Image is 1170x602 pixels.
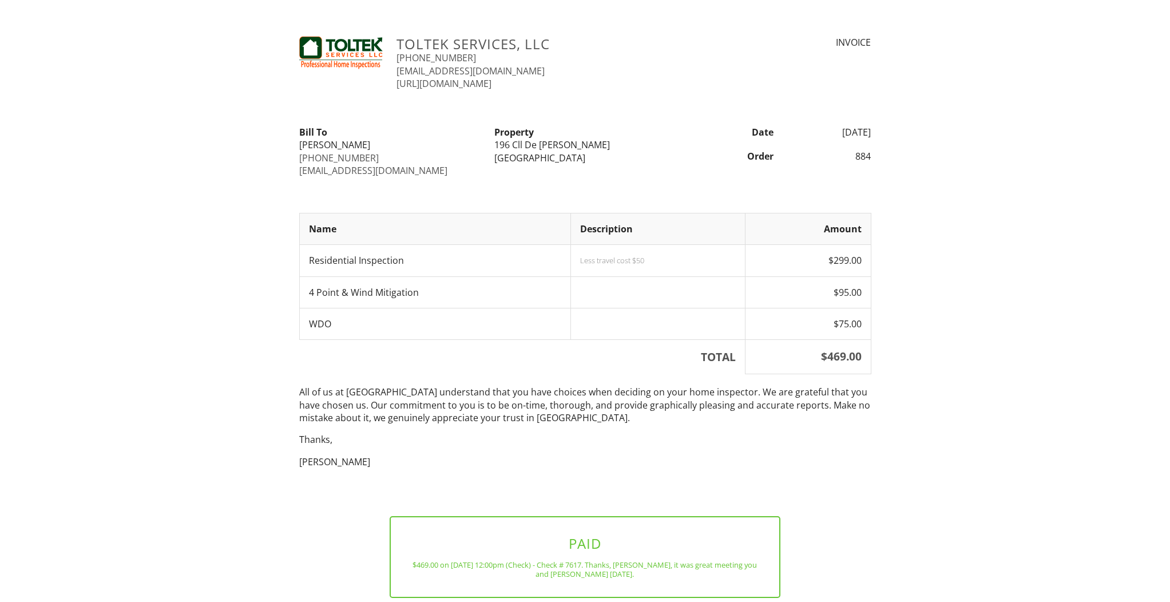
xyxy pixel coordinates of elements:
div: [PERSON_NAME] [299,138,481,151]
div: $469.00 on [DATE] 12:00pm (Check) - Check # 7617. Thanks, [PERSON_NAME], it was great meeting you... [409,560,761,579]
a: [PHONE_NUMBER] [299,152,379,164]
div: [DATE] [780,126,878,138]
a: [EMAIL_ADDRESS][DOMAIN_NAME] [396,65,545,77]
td: WDO [299,308,570,339]
p: Thanks, [299,433,871,446]
p: [PERSON_NAME] [299,456,871,468]
div: 884 [780,150,878,163]
a: [URL][DOMAIN_NAME] [396,77,491,90]
strong: Property [494,126,534,138]
div: Date [683,126,780,138]
a: [EMAIL_ADDRESS][DOMAIN_NAME] [299,164,447,177]
th: Name [299,213,570,244]
strong: Bill To [299,126,327,138]
td: $95.00 [745,276,871,308]
th: $469.00 [745,340,871,374]
a: [PHONE_NUMBER] [396,52,476,64]
h3: PAID [409,536,761,551]
div: INVOICE [738,36,871,49]
th: Amount [745,213,871,244]
td: $299.00 [745,245,871,276]
th: TOTAL [299,340,745,374]
h3: Toltek Services, LLC [396,36,724,52]
td: Residential Inspection [299,245,570,276]
div: Less travel cost $50 [580,256,736,265]
th: Description [570,213,745,244]
div: 196 Cll De [PERSON_NAME] [494,138,676,151]
td: 4 Point & Wind Mitigation [299,276,570,308]
div: Order [683,150,780,163]
div: [GEOGRAPHIC_DATA] [494,152,676,164]
img: Toltek_PHI.png [299,36,383,69]
td: $75.00 [745,308,871,339]
p: All of us at [GEOGRAPHIC_DATA] understand that you have choices when deciding on your home inspec... [299,386,871,424]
